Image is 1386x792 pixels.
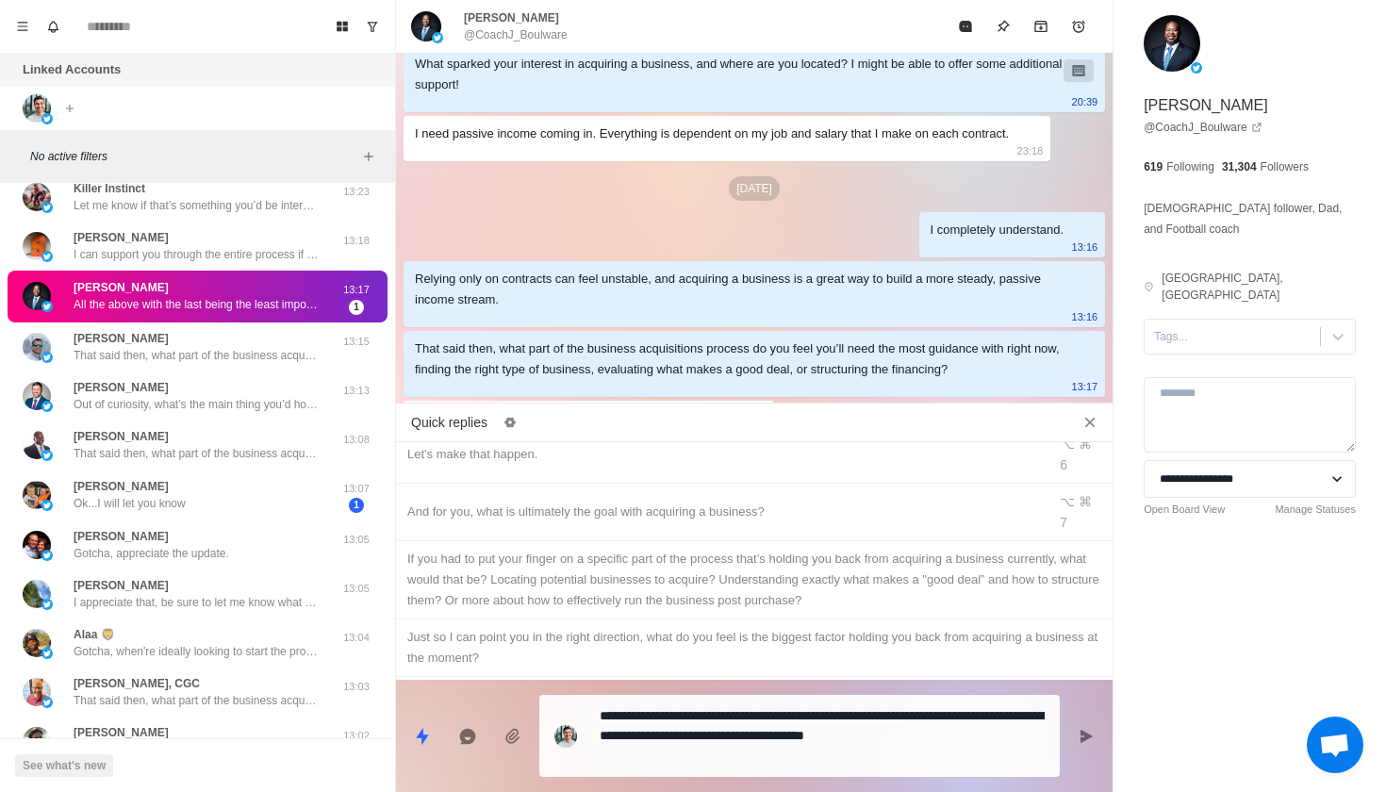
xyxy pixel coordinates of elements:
div: I completely understand. [931,220,1064,240]
img: picture [41,251,53,262]
div: Relying only on contracts can feel unstable, and acquiring a business is a great way to build a m... [415,269,1064,310]
button: Mark as read [947,8,984,45]
button: Show unread conversations [357,11,388,41]
p: 13:18 [333,233,380,249]
img: picture [411,11,441,41]
img: picture [41,500,53,511]
button: Pin [984,8,1022,45]
button: Quick replies [404,718,441,755]
div: Open chat [1307,717,1363,773]
p: Gotcha, appreciate the update. [74,545,229,562]
p: [PERSON_NAME] [74,379,169,396]
p: 13:17 [1072,376,1098,397]
div: Let's make that happen. [407,444,1035,465]
p: That said then, what part of the business acquisitions process do you feel you’ll need the most g... [74,445,319,462]
div: I need passive income coming in. Everything is dependent on my job and salary that I make on each... [415,124,1009,144]
p: [DATE] [729,176,780,201]
span: 1 [349,498,364,513]
p: @CoachJ_Boulware [464,26,568,43]
p: 619 [1144,158,1163,175]
p: I can support you through the entire process if you like! [74,246,319,263]
button: See what's new [15,754,113,777]
img: picture [41,450,53,461]
p: Killer Instinct [74,180,145,197]
a: Open Board View [1144,502,1225,518]
p: Gotcha, when're ideally looking to start the process of buying a business? [74,643,319,660]
div: ⌥ ⌘ 6 [1060,434,1101,475]
p: Followers [1261,158,1309,175]
img: picture [41,697,53,708]
button: Board View [327,11,357,41]
p: 13:16 [1072,306,1098,327]
button: Send message [1067,718,1105,755]
div: That said then, what part of the business acquisitions process do you feel you’ll need the most g... [415,338,1064,380]
img: picture [23,629,51,657]
p: 23:18 [1017,140,1044,161]
p: Quick replies [411,413,487,433]
img: picture [41,113,53,124]
img: picture [554,725,577,748]
a: Manage Statuses [1275,502,1356,518]
img: picture [23,727,51,755]
p: 13:13 [333,383,380,399]
span: 1 [349,300,364,315]
p: Following [1166,158,1214,175]
img: picture [41,550,53,561]
p: [PERSON_NAME] [1144,94,1268,117]
img: picture [1144,15,1200,72]
img: picture [23,431,51,459]
p: That said then, what part of the business acquisitions process do you feel you’ll need the most g... [74,347,319,364]
img: picture [1191,62,1202,74]
p: [PERSON_NAME] [74,528,169,545]
img: picture [41,599,53,610]
p: All the above with the last being the least important for me. [74,296,319,313]
img: picture [23,282,51,310]
p: [PERSON_NAME] [74,330,169,347]
button: Menu [8,11,38,41]
p: 13:05 [333,532,380,548]
button: Reply with AI [449,718,487,755]
img: picture [41,202,53,213]
p: No active filters [30,148,357,165]
p: Ok...I will let you know [74,495,186,512]
p: 13:04 [333,630,380,646]
p: Alaa 🦁 [74,626,115,643]
img: picture [432,32,443,43]
p: [GEOGRAPHIC_DATA], [GEOGRAPHIC_DATA] [1162,270,1356,304]
p: [PERSON_NAME] [464,9,559,26]
img: picture [41,352,53,363]
p: [PERSON_NAME] [74,724,169,741]
img: picture [41,401,53,412]
button: Add reminder [1060,8,1097,45]
p: 13:03 [333,679,380,695]
button: Add filters [357,145,380,168]
img: picture [41,648,53,659]
div: And for you, what is ultimately the goal with acquiring a business? [407,502,1035,522]
p: 13:02 [333,728,380,744]
p: [DEMOGRAPHIC_DATA] follower, Dad, and Football coach [1144,198,1356,239]
button: Edit quick replies [495,407,525,437]
button: Archive [1022,8,1060,45]
img: picture [23,183,51,211]
img: picture [23,333,51,361]
img: picture [41,301,53,312]
p: Let me know if that’s something you’d be interested in and I can set you up on a call with my con... [74,197,319,214]
p: 13:16 [1072,237,1098,257]
p: [PERSON_NAME] [74,279,169,296]
p: 13:17 [333,282,380,298]
p: Linked Accounts [23,60,121,79]
img: picture [23,382,51,410]
img: picture [23,481,51,509]
p: 13:07 [333,481,380,497]
p: [PERSON_NAME] [74,478,169,495]
button: Close quick replies [1075,407,1105,437]
p: 13:23 [333,184,380,200]
button: Add account [58,97,81,120]
img: picture [23,94,51,123]
img: picture [23,580,51,608]
p: [PERSON_NAME] [74,577,169,594]
div: Just so I can point you in the right direction, what do you feel is the biggest factor holding yo... [407,627,1101,668]
p: That said then, what part of the business acquisitions process do you feel you’ll need the most g... [74,692,319,709]
img: picture [23,232,51,260]
div: ⌥ ⌘ 7 [1060,491,1101,533]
